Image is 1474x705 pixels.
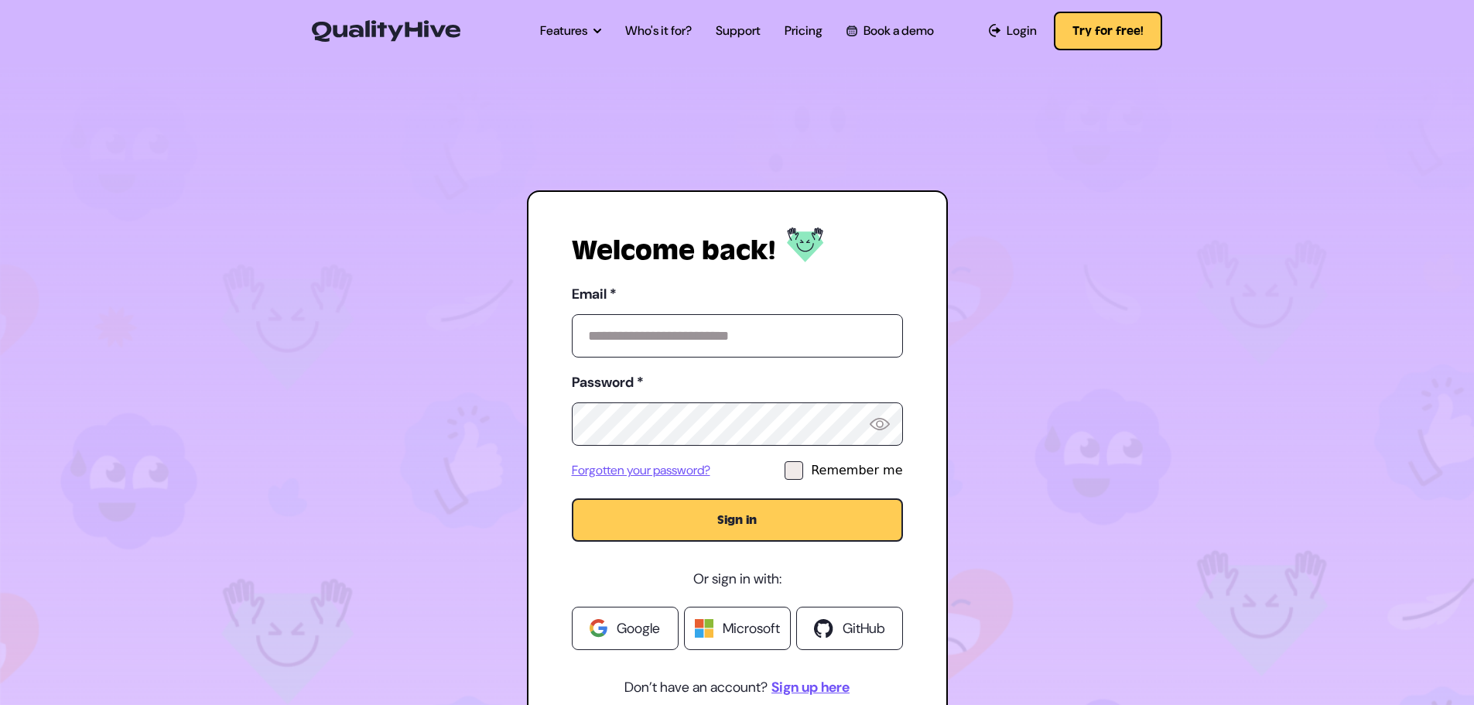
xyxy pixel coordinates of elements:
[785,22,822,40] a: Pricing
[572,566,903,591] p: Or sign in with:
[723,618,780,639] span: Microsoft
[312,20,460,42] img: QualityHive - Bug Tracking Tool
[572,675,903,700] p: Don’t have an account?
[590,619,607,638] img: Google
[695,619,713,638] img: Windows
[1054,12,1162,50] button: Try for free!
[814,619,833,638] img: Github
[540,22,601,40] a: Features
[617,618,660,639] span: Google
[811,461,902,480] div: Remember me
[572,607,679,650] a: Google
[1007,22,1037,40] span: Login
[989,22,1038,40] a: Login
[625,22,692,40] a: Who's it for?
[572,235,775,266] h1: Welcome back!
[846,26,857,36] img: Book a QualityHive Demo
[572,370,903,395] label: Password *
[771,675,850,700] a: Sign up here
[870,418,890,430] img: Reveal Password
[796,607,903,650] a: GitHub
[572,282,903,306] label: Email *
[787,228,824,262] img: Log in to QualityHive
[572,498,903,542] button: Sign in
[572,461,710,480] a: Forgotten your password?
[684,607,791,650] a: Microsoft
[716,22,761,40] a: Support
[843,618,885,639] span: GitHub
[846,22,933,40] a: Book a demo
